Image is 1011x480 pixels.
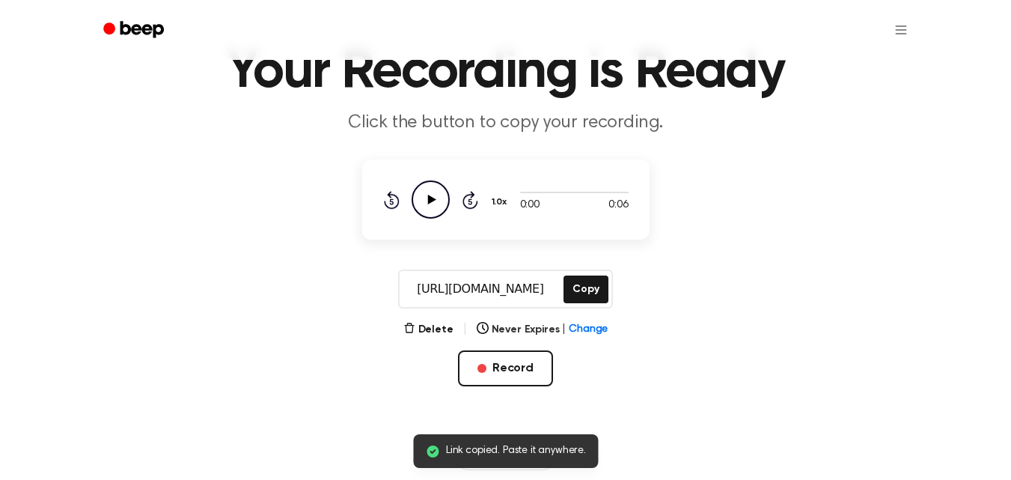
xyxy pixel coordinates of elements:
[219,111,793,136] p: Click the button to copy your recording.
[477,322,608,338] button: Never Expires|Change
[608,198,628,213] span: 0:06
[883,12,919,48] button: Open menu
[562,322,566,338] span: |
[458,350,553,386] button: Record
[569,322,608,338] span: Change
[403,322,453,338] button: Delete
[123,45,889,99] h1: Your Recording is Ready
[462,320,468,338] span: |
[490,189,513,215] button: 1.0x
[93,16,177,45] a: Beep
[520,198,540,213] span: 0:00
[446,443,586,459] span: Link copied. Paste it anywhere.
[563,276,608,303] button: Copy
